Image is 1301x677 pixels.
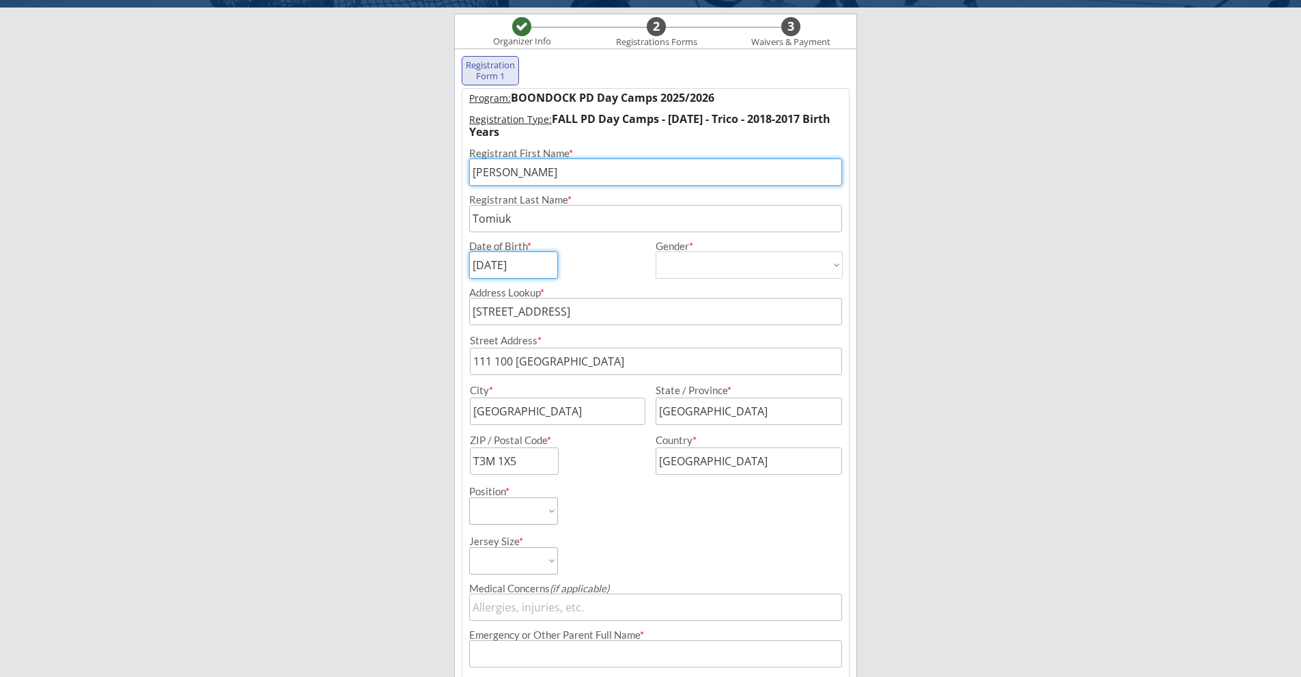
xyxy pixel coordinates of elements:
[484,36,559,47] div: Organizer Info
[469,298,842,325] input: Street, City, Province/State
[550,582,609,594] em: (if applicable)
[511,90,714,105] strong: BOONDOCK PD Day Camps 2025/2026
[744,37,838,48] div: Waivers & Payment
[469,536,540,547] div: Jersey Size
[470,435,643,445] div: ZIP / Postal Code
[647,19,666,34] div: 2
[609,37,703,48] div: Registrations Forms
[469,486,540,497] div: Position
[470,385,643,396] div: City
[469,288,842,298] div: Address Lookup
[469,195,842,205] div: Registrant Last Name
[469,583,842,594] div: Medical Concerns
[656,385,826,396] div: State / Province
[656,435,826,445] div: Country
[469,92,511,105] u: Program:
[465,60,516,81] div: Registration Form 1
[656,241,843,251] div: Gender
[469,594,842,621] input: Allergies, injuries, etc.
[469,630,842,640] div: Emergency or Other Parent Full Name
[781,19,800,34] div: 3
[469,111,833,139] strong: FALL PD Day Camps - [DATE] - Trico - 2018-2017 Birth Years
[469,148,842,158] div: Registrant First Name
[469,113,552,126] u: Registration Type:
[469,241,540,251] div: Date of Birth
[470,335,842,346] div: Street Address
